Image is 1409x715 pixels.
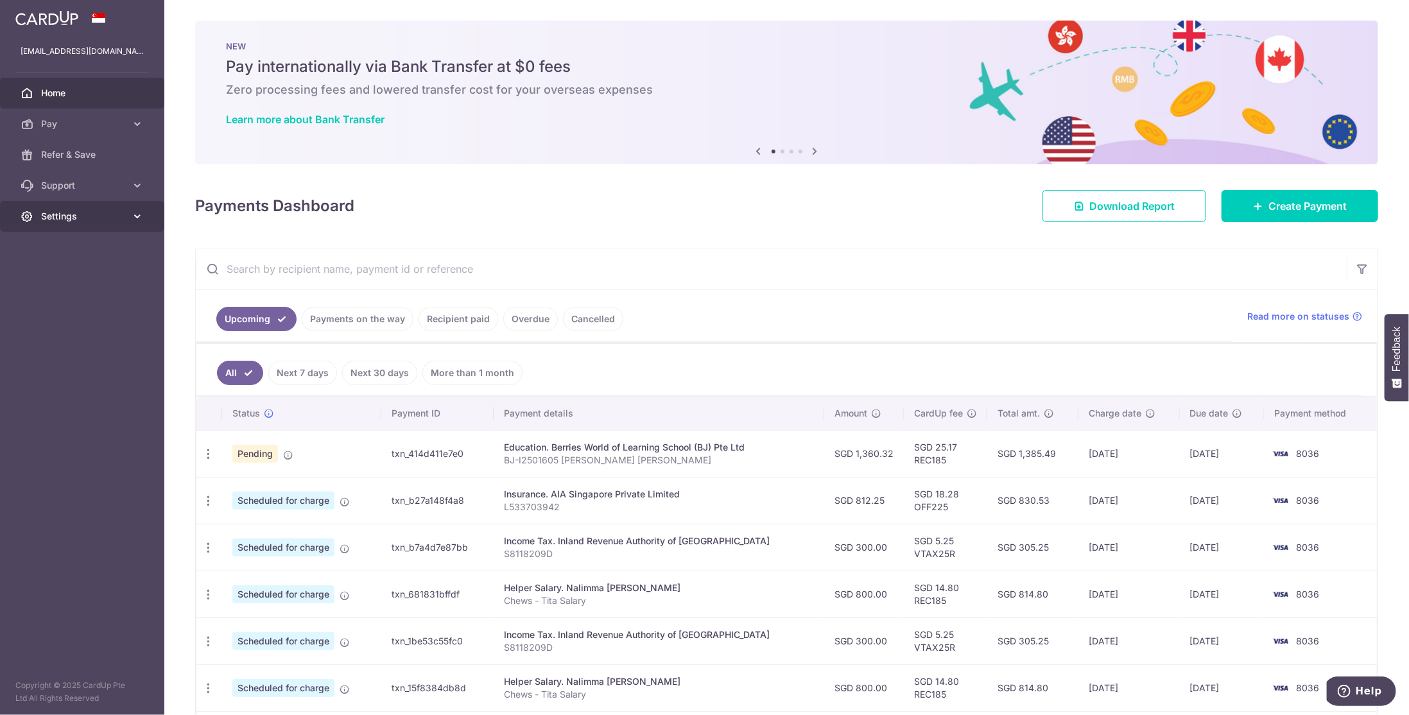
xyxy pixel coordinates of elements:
img: Bank Card [1268,587,1293,602]
span: Due date [1190,407,1229,420]
button: Feedback - Show survey [1385,314,1409,401]
td: SGD 300.00 [824,617,904,664]
th: Payment ID [381,397,493,430]
span: Pending [232,445,278,463]
span: 8036 [1296,448,1319,459]
input: Search by recipient name, payment id or reference [196,248,1347,289]
span: Support [41,179,126,192]
p: L533703942 [504,501,814,513]
a: All [217,361,263,385]
td: [DATE] [1180,430,1265,477]
td: [DATE] [1078,477,1179,524]
td: txn_414d411e7e0 [381,430,493,477]
span: Read more on statuses [1247,310,1349,323]
td: SGD 300.00 [824,524,904,571]
a: Cancelled [563,307,623,331]
td: txn_681831bffdf [381,571,493,617]
td: SGD 14.80 REC185 [904,664,987,711]
td: txn_1be53c55fc0 [381,617,493,664]
td: [DATE] [1078,524,1179,571]
h5: Pay internationally via Bank Transfer at $0 fees [226,56,1347,77]
td: SGD 305.25 [987,524,1078,571]
span: 8036 [1296,542,1319,553]
td: SGD 800.00 [824,571,904,617]
a: Read more on statuses [1247,310,1362,323]
span: 8036 [1296,589,1319,599]
span: 8036 [1296,682,1319,693]
span: Home [41,87,126,99]
td: [DATE] [1180,617,1265,664]
td: [DATE] [1078,617,1179,664]
img: Bank Card [1268,540,1293,555]
td: [DATE] [1180,571,1265,617]
p: Chews - Tita Salary [504,594,814,607]
span: Scheduled for charge [232,585,334,603]
iframe: Opens a widget where you can find more information [1327,676,1396,709]
span: Scheduled for charge [232,492,334,510]
div: Helper Salary. Nalimma [PERSON_NAME] [504,581,814,594]
p: Chews - Tita Salary [504,688,814,701]
td: SGD 305.25 [987,617,1078,664]
img: CardUp [15,10,78,26]
td: [DATE] [1078,571,1179,617]
a: More than 1 month [422,361,523,385]
span: Charge date [1089,407,1141,420]
a: Recipient paid [419,307,498,331]
td: SGD 18.28 OFF225 [904,477,987,524]
span: Status [232,407,260,420]
td: [DATE] [1180,664,1265,711]
td: SGD 814.80 [987,571,1078,617]
a: Overdue [503,307,558,331]
td: SGD 1,360.32 [824,430,904,477]
div: Income Tax. Inland Revenue Authority of [GEOGRAPHIC_DATA] [504,628,814,641]
span: Scheduled for charge [232,632,334,650]
td: [DATE] [1180,524,1265,571]
h6: Zero processing fees and lowered transfer cost for your overseas expenses [226,82,1347,98]
div: Insurance. AIA Singapore Private Limited [504,488,814,501]
span: Download Report [1089,198,1175,214]
span: Amount [834,407,867,420]
p: S8118209D [504,641,814,654]
a: Download Report [1042,190,1206,222]
span: Scheduled for charge [232,679,334,697]
span: 8036 [1296,495,1319,506]
th: Payment method [1264,397,1377,430]
td: [DATE] [1078,664,1179,711]
td: txn_15f8384db8d [381,664,493,711]
td: [DATE] [1180,477,1265,524]
div: Income Tax. Inland Revenue Authority of [GEOGRAPHIC_DATA] [504,535,814,547]
a: Learn more about Bank Transfer [226,113,385,126]
td: SGD 814.80 [987,664,1078,711]
div: Education. Berries World of Learning School (BJ) Pte Ltd [504,441,814,454]
p: [EMAIL_ADDRESS][DOMAIN_NAME] [21,45,144,58]
img: Bank Card [1268,493,1293,508]
div: Helper Salary. Nalimma [PERSON_NAME] [504,675,814,688]
td: [DATE] [1078,430,1179,477]
span: CardUp fee [914,407,963,420]
td: SGD 800.00 [824,664,904,711]
td: SGD 1,385.49 [987,430,1078,477]
span: Feedback [1391,327,1403,372]
a: Payments on the way [302,307,413,331]
h4: Payments Dashboard [195,194,354,218]
td: SGD 5.25 VTAX25R [904,524,987,571]
img: Bank Card [1268,633,1293,649]
span: Scheduled for charge [232,538,334,556]
a: Create Payment [1222,190,1378,222]
span: Total amt. [998,407,1040,420]
span: Settings [41,210,126,223]
td: SGD 14.80 REC185 [904,571,987,617]
th: Payment details [494,397,824,430]
p: S8118209D [504,547,814,560]
p: NEW [226,41,1347,51]
a: Next 30 days [342,361,417,385]
a: Upcoming [216,307,297,331]
a: Next 7 days [268,361,337,385]
td: SGD 812.25 [824,477,904,524]
img: Bank Card [1268,446,1293,461]
td: SGD 5.25 VTAX25R [904,617,987,664]
td: txn_b7a4d7e87bb [381,524,493,571]
span: Pay [41,117,126,130]
img: Bank Card [1268,680,1293,696]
